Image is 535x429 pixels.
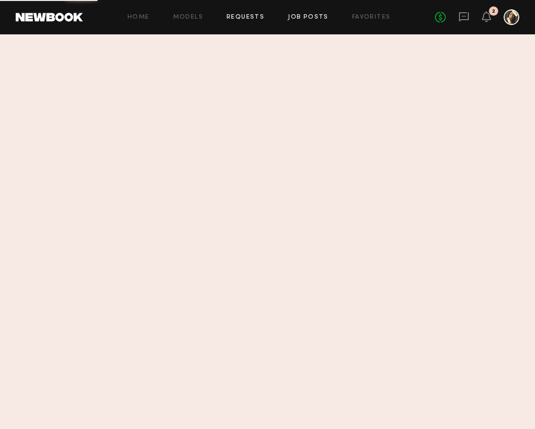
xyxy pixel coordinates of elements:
a: Job Posts [288,14,329,21]
a: Home [127,14,150,21]
a: Requests [227,14,264,21]
a: Favorites [352,14,391,21]
a: Models [173,14,203,21]
div: 2 [492,9,495,14]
